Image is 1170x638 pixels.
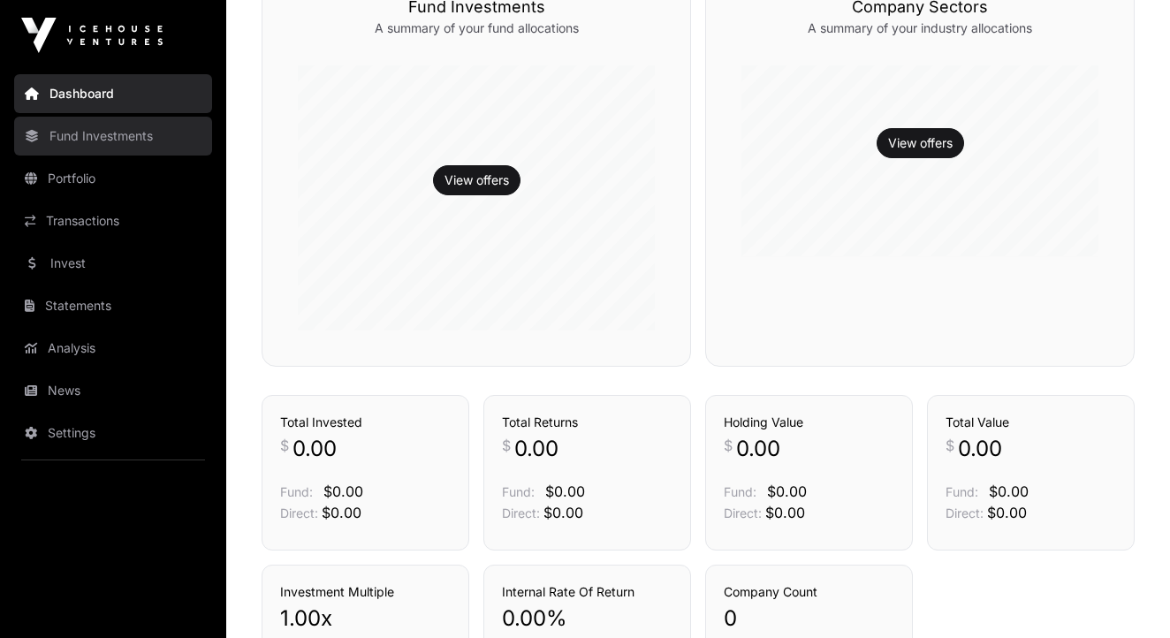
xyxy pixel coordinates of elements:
span: $0.00 [323,482,363,500]
span: 0.00 [514,435,558,463]
h3: Investment Multiple [280,583,451,601]
h3: Total Invested [280,414,451,431]
span: $0.00 [987,504,1027,521]
span: Direct: [502,505,540,520]
h3: Total Returns [502,414,672,431]
h3: Company Count [724,583,894,601]
span: $0.00 [545,482,585,500]
iframe: Chat Widget [1082,553,1170,638]
span: $0.00 [989,482,1029,500]
a: View offers [444,171,509,189]
a: Statements [14,286,212,325]
span: 0.00 [502,604,546,633]
span: Direct: [280,505,318,520]
p: A summary of your fund allocations [298,19,655,37]
span: Direct: [946,505,984,520]
a: View offers [888,134,953,152]
span: 0.00 [292,435,337,463]
span: Fund: [502,484,535,499]
span: x [321,604,332,633]
span: Direct: [724,505,762,520]
span: % [546,604,567,633]
h3: Holding Value [724,414,894,431]
p: A summary of your industry allocations [741,19,1098,37]
a: Dashboard [14,74,212,113]
button: View offers [877,128,964,158]
a: News [14,371,212,410]
span: Fund: [946,484,978,499]
span: $ [946,435,954,456]
span: $ [280,435,289,456]
span: 1.00 [280,604,321,633]
a: Transactions [14,201,212,240]
a: Portfolio [14,159,212,198]
h3: Total Value [946,414,1116,431]
a: Invest [14,244,212,283]
span: $ [502,435,511,456]
span: 0 [724,604,737,633]
span: $0.00 [322,504,361,521]
a: Settings [14,414,212,452]
span: $0.00 [767,482,807,500]
span: $ [724,435,733,456]
img: Icehouse Ventures Logo [21,18,163,53]
button: View offers [433,165,520,195]
span: Fund: [724,484,756,499]
span: $0.00 [543,504,583,521]
span: $0.00 [765,504,805,521]
span: 0.00 [736,435,780,463]
a: Analysis [14,329,212,368]
h3: Internal Rate Of Return [502,583,672,601]
span: Fund: [280,484,313,499]
span: 0.00 [958,435,1002,463]
a: Fund Investments [14,117,212,156]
